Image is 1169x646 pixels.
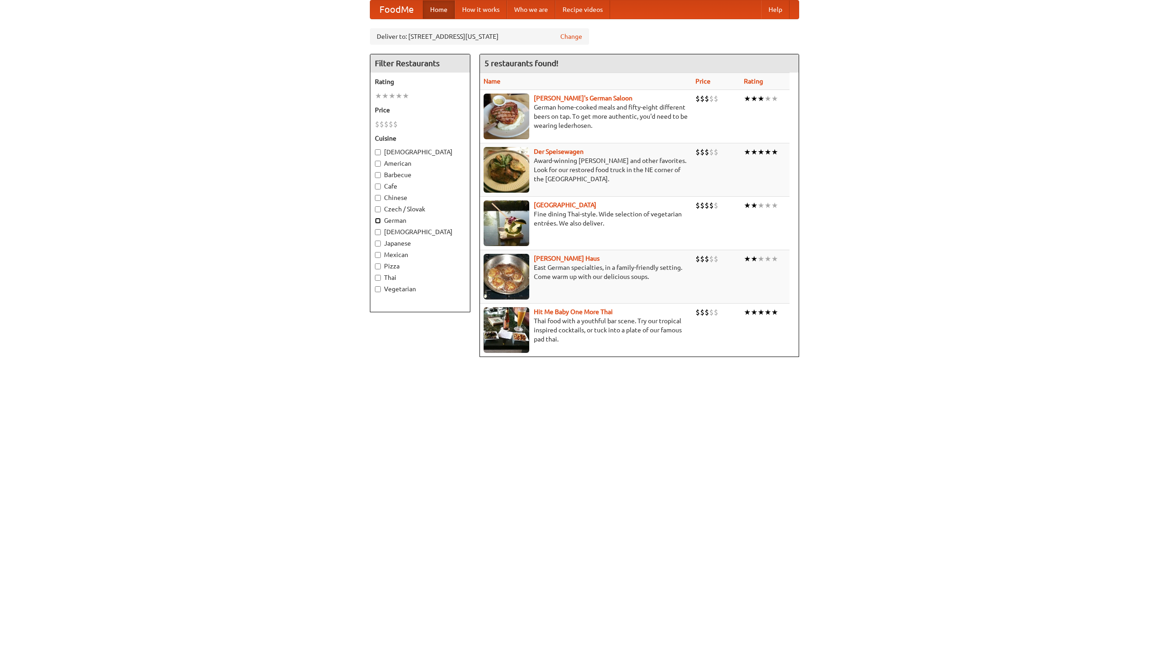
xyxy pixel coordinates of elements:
input: Czech / Slovak [375,206,381,212]
li: $ [714,307,718,317]
input: American [375,161,381,167]
a: Help [761,0,790,19]
p: East German specialties, in a family-friendly setting. Come warm up with our delicious soups. [484,263,688,281]
a: Home [423,0,455,19]
input: [DEMOGRAPHIC_DATA] [375,229,381,235]
li: $ [695,200,700,210]
img: kohlhaus.jpg [484,254,529,299]
a: Recipe videos [555,0,610,19]
li: $ [700,307,705,317]
a: Name [484,78,500,85]
li: ★ [744,307,751,317]
a: Change [560,32,582,41]
li: ★ [764,147,771,157]
h5: Rating [375,77,465,86]
li: $ [700,147,705,157]
li: ★ [389,91,395,101]
li: ★ [744,200,751,210]
label: Vegetarian [375,284,465,294]
li: ★ [771,94,778,104]
li: ★ [744,94,751,104]
li: ★ [771,254,778,264]
li: $ [705,94,709,104]
li: $ [709,254,714,264]
li: $ [705,254,709,264]
h5: Price [375,105,465,115]
li: ★ [758,307,764,317]
li: $ [714,147,718,157]
li: $ [379,119,384,129]
input: Pizza [375,263,381,269]
a: Der Speisewagen [534,148,584,155]
a: FoodMe [370,0,423,19]
li: ★ [751,254,758,264]
a: Hit Me Baby One More Thai [534,308,613,315]
label: Japanese [375,239,465,248]
p: Thai food with a youthful bar scene. Try our tropical inspired cocktails, or tuck into a plate of... [484,316,688,344]
label: Thai [375,273,465,282]
label: Cafe [375,182,465,191]
li: $ [384,119,389,129]
li: ★ [744,254,751,264]
a: [GEOGRAPHIC_DATA] [534,201,596,209]
li: $ [695,147,700,157]
li: $ [375,119,379,129]
li: $ [714,200,718,210]
li: ★ [402,91,409,101]
li: ★ [751,94,758,104]
li: $ [700,254,705,264]
a: How it works [455,0,507,19]
li: ★ [758,200,764,210]
label: Chinese [375,193,465,202]
li: $ [709,94,714,104]
a: Who we are [507,0,555,19]
li: $ [700,94,705,104]
li: ★ [764,254,771,264]
p: Award-winning [PERSON_NAME] and other favorites. Look for our restored food truck in the NE corne... [484,156,688,184]
li: ★ [771,147,778,157]
img: babythai.jpg [484,307,529,353]
li: $ [705,200,709,210]
h4: Filter Restaurants [370,54,470,73]
p: German home-cooked meals and fifty-eight different beers on tap. To get more authentic, you'd nee... [484,103,688,130]
li: ★ [758,254,764,264]
li: ★ [771,200,778,210]
label: American [375,159,465,168]
li: ★ [744,147,751,157]
a: Rating [744,78,763,85]
label: German [375,216,465,225]
label: Barbecue [375,170,465,179]
ng-pluralize: 5 restaurants found! [484,59,558,68]
li: ★ [758,147,764,157]
input: [DEMOGRAPHIC_DATA] [375,149,381,155]
a: [PERSON_NAME]'s German Saloon [534,95,632,102]
li: $ [709,200,714,210]
li: ★ [375,91,382,101]
li: ★ [751,200,758,210]
input: German [375,218,381,224]
img: satay.jpg [484,200,529,246]
label: Pizza [375,262,465,271]
li: $ [695,254,700,264]
p: Fine dining Thai-style. Wide selection of vegetarian entrées. We also deliver. [484,210,688,228]
li: $ [389,119,393,129]
label: Czech / Slovak [375,205,465,214]
img: speisewagen.jpg [484,147,529,193]
img: esthers.jpg [484,94,529,139]
input: Thai [375,275,381,281]
a: [PERSON_NAME] Haus [534,255,600,262]
a: Price [695,78,711,85]
li: $ [705,307,709,317]
li: $ [714,94,718,104]
li: $ [393,119,398,129]
li: $ [709,147,714,157]
li: $ [709,307,714,317]
div: Deliver to: [STREET_ADDRESS][US_STATE] [370,28,589,45]
li: ★ [751,147,758,157]
h5: Cuisine [375,134,465,143]
li: ★ [764,94,771,104]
